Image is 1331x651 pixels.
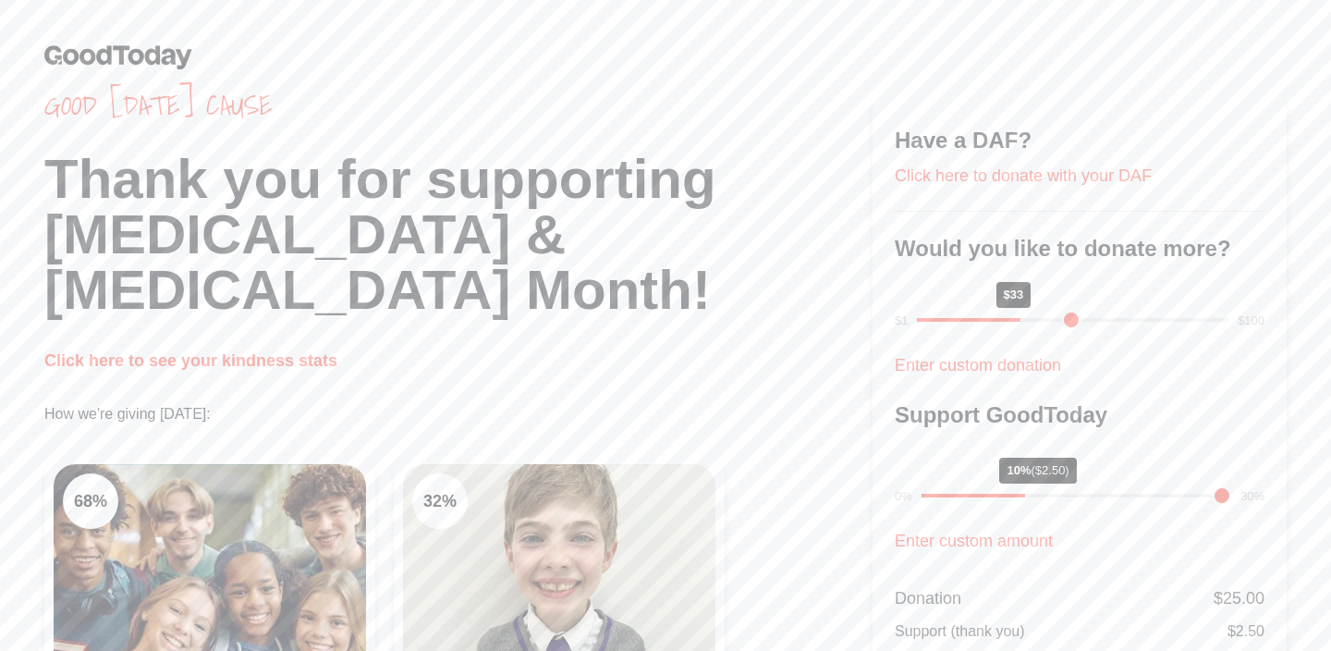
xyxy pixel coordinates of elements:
span: Good [DATE] cause [44,89,873,122]
div: $100 [1238,312,1264,330]
div: 10% [999,458,1076,484]
a: Enter custom amount [895,532,1053,550]
div: Donation [895,585,961,611]
div: $33 [996,282,1032,308]
h3: Would you like to donate more? [895,234,1264,264]
span: 25.00 [1223,589,1264,608]
div: 30% [1240,487,1264,506]
a: Click here to donate with your DAF [895,166,1152,185]
span: ($2.50) [1032,463,1069,477]
h3: Have a DAF? [895,126,1264,155]
div: $ [1214,585,1264,611]
div: 68 % [63,473,118,529]
p: How we're giving [DATE]: [44,403,873,425]
h3: Support GoodToday [895,400,1264,430]
div: 0% [895,487,912,506]
h1: Thank you for supporting [MEDICAL_DATA] & [MEDICAL_DATA] Month! [44,152,873,318]
div: 32 % [412,473,468,529]
img: GoodToday [44,44,192,69]
a: Enter custom donation [895,356,1061,375]
span: 2.50 [1236,623,1264,639]
div: $1 [895,312,908,330]
div: $ [1227,620,1264,643]
a: Click here to see your kindness stats [44,351,337,370]
div: Support (thank you) [895,620,1025,643]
